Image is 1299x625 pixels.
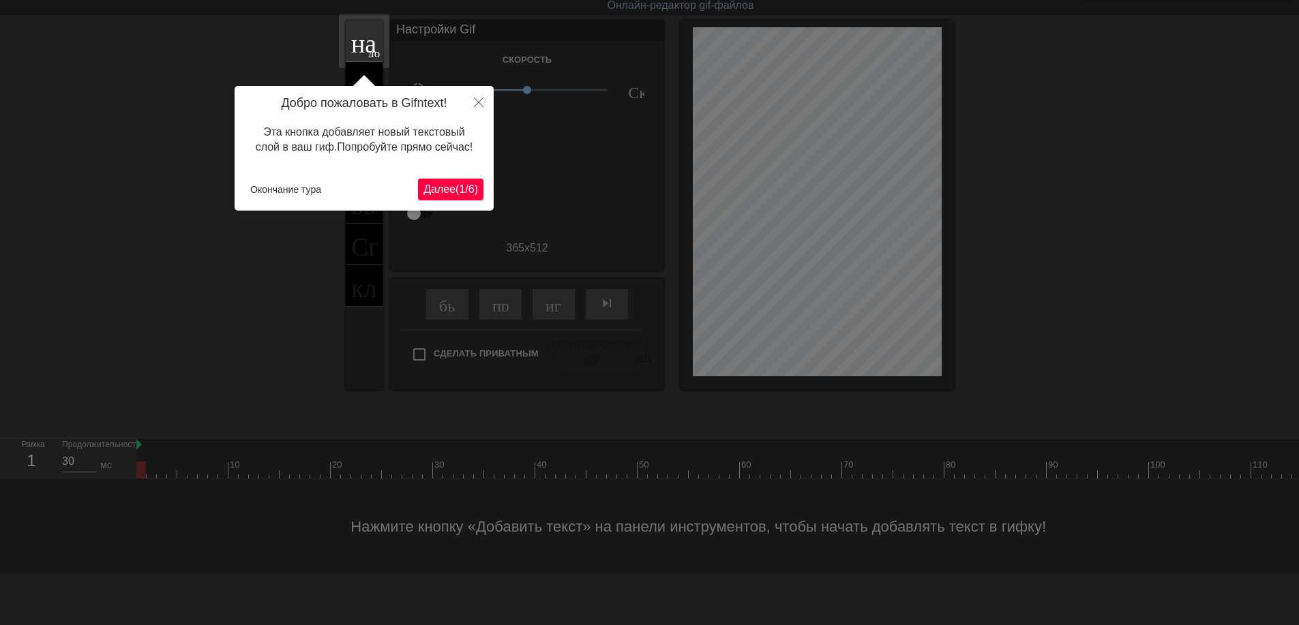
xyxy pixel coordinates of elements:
[456,183,459,195] ya-tr-span: (
[475,183,478,195] ya-tr-span: )
[245,96,483,111] h4: Добро пожаловать в Gifntext!
[418,179,483,200] button: Далее
[464,86,494,117] button: Закрыть
[256,126,465,153] ya-tr-span: Эта кнопка добавляет новый текстовый слой в ваш гиф.
[423,183,456,195] ya-tr-span: Далее
[337,141,473,153] ya-tr-span: Попробуйте прямо сейчас!
[250,184,321,195] ya-tr-span: Окончание тура
[468,183,475,195] ya-tr-span: 6
[465,183,468,195] ya-tr-span: /
[459,183,465,195] ya-tr-span: 1
[245,179,327,200] button: Окончание тура
[281,96,447,110] ya-tr-span: Добро пожаловать в Gifntext!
